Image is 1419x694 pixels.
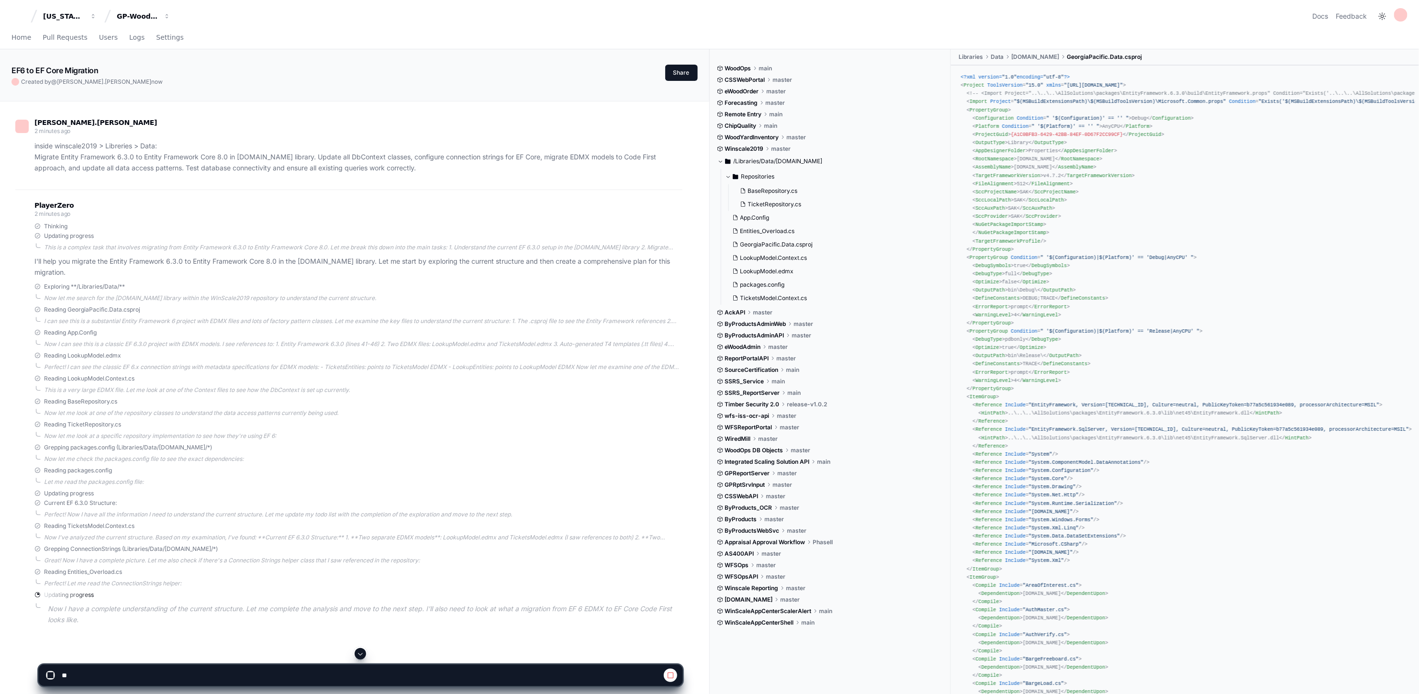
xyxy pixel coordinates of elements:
[975,336,1002,342] span: DebugType
[99,34,118,40] span: Users
[44,386,682,394] div: This is a very large EDMX file. Let me look at one of the Context files to see how the DbContext ...
[972,304,1011,310] span: < >
[1017,271,1052,277] span: </ >
[43,11,84,21] div: [US_STATE] Pacific
[734,157,823,165] span: /Libraries/Data/[DOMAIN_NAME]
[972,230,1049,235] span: </ >
[1028,304,1070,310] span: </ >
[764,122,778,130] span: main
[717,154,944,169] button: /Libraries/Data/[DOMAIN_NAME]
[1061,173,1135,179] span: </ >
[740,214,770,222] span: App.Config
[967,386,1014,392] span: </ >
[975,287,1005,293] span: OutputPath
[1023,271,1049,277] span: DebugType
[1064,82,1123,88] span: "[URL][DOMAIN_NAME]"
[1279,435,1312,441] span: </ >
[729,238,939,251] button: GeorgiaPacific.Data.csproj
[972,271,1005,277] span: < >
[972,238,1046,244] span: < />
[34,210,70,217] span: 2 minutes ago
[1020,345,1043,350] span: Optimize
[1028,189,1079,195] span: </ >
[972,197,1014,203] span: < >
[972,189,1020,195] span: < >
[975,156,1014,162] span: RootNamespace
[770,111,783,118] span: main
[766,99,785,107] span: master
[43,34,87,40] span: Pull Requests
[978,443,1005,449] span: Reference
[34,119,157,126] span: [PERSON_NAME].[PERSON_NAME]
[740,254,807,262] span: LookupModel.Context.cs
[794,320,814,328] span: master
[787,134,806,141] span: master
[972,378,1014,383] span: < >
[1023,279,1046,285] span: Optimize
[1005,426,1026,432] span: Include
[773,76,793,84] span: master
[1034,189,1075,195] span: SccProjectName
[772,378,785,385] span: main
[975,140,1005,146] span: OutputType
[967,328,1203,334] span: < = >
[975,222,1043,227] span: NuGetPackageImportStamp
[729,211,939,224] button: App.Config
[725,343,761,351] span: eWoodAdmin
[975,279,999,285] span: Optimize
[975,361,1019,367] span: DefineConstants
[725,156,731,167] svg: Directory
[972,213,1011,219] span: < >
[972,295,1023,301] span: < >
[975,115,1014,121] span: Configuration
[11,27,31,49] a: Home
[1055,295,1108,301] span: </ >
[1043,361,1087,367] span: DefineConstants
[1026,336,1061,342] span: </ >
[1017,312,1061,318] span: </ >
[44,283,125,291] span: Exploring **/Libraries/Data/**
[978,410,1008,416] span: < >
[1043,74,1064,80] span: "utf-8"
[972,263,1014,269] span: < >
[990,99,1011,104] span: Project
[1014,99,1226,104] span: "$(MSBuildExtensionsPath)\$(MSBuildToolsVersion)\Microsoft.Common.props"
[972,386,1011,392] span: PropertyGroup
[725,355,769,362] span: ReportPortalAPI
[44,432,682,440] div: Now let me look at a specific repository implementation to see how they're using EF 6:
[975,148,1026,154] span: AppDesignerFolder
[792,332,812,339] span: master
[725,424,772,431] span: WFSReportPortal
[987,82,1023,88] span: ToolsVersion
[1055,156,1103,162] span: </ >
[737,198,939,211] button: TicketRepository.cs
[1028,197,1064,203] span: SccLocalPath
[975,459,1002,465] span: Reference
[51,78,57,85] span: @
[975,426,1002,432] span: Reference
[725,366,779,374] span: SourceCertification
[1002,74,1017,80] span: "1.0"
[975,123,999,129] span: Platform
[972,123,1102,129] span: < = >
[970,99,987,104] span: Import
[1011,255,1037,260] span: Condition
[44,294,682,302] div: Now let me search for the [DOMAIN_NAME] library within the WinScale2019 repository to understand ...
[1005,402,1026,408] span: Include
[129,34,145,40] span: Logs
[972,418,1008,424] span: </ >
[729,265,939,278] button: LookupModel.edmx
[975,263,1011,269] span: DebugSymbols
[44,467,112,474] span: Reading packages.config
[972,320,1011,326] span: PropertyGroup
[729,224,939,238] button: Entities_Overload.cs
[1043,353,1082,358] span: </ >
[156,27,183,49] a: Settings
[725,401,780,408] span: Timber Security 2.0
[725,134,779,141] span: WoodYardInventory
[44,363,682,371] div: Perfect! I can see the classic EF 6.x connection strings with metadata specifications for EDMX mo...
[1028,426,1409,432] span: "EntityFramework.SqlServer, Version=[TECHNICAL_ID], Culture=neutral, PublicKeyToken=b77a5c561934e...
[1120,123,1152,129] span: </ >
[972,164,1014,170] span: < >
[737,184,939,198] button: BaseRepository.cs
